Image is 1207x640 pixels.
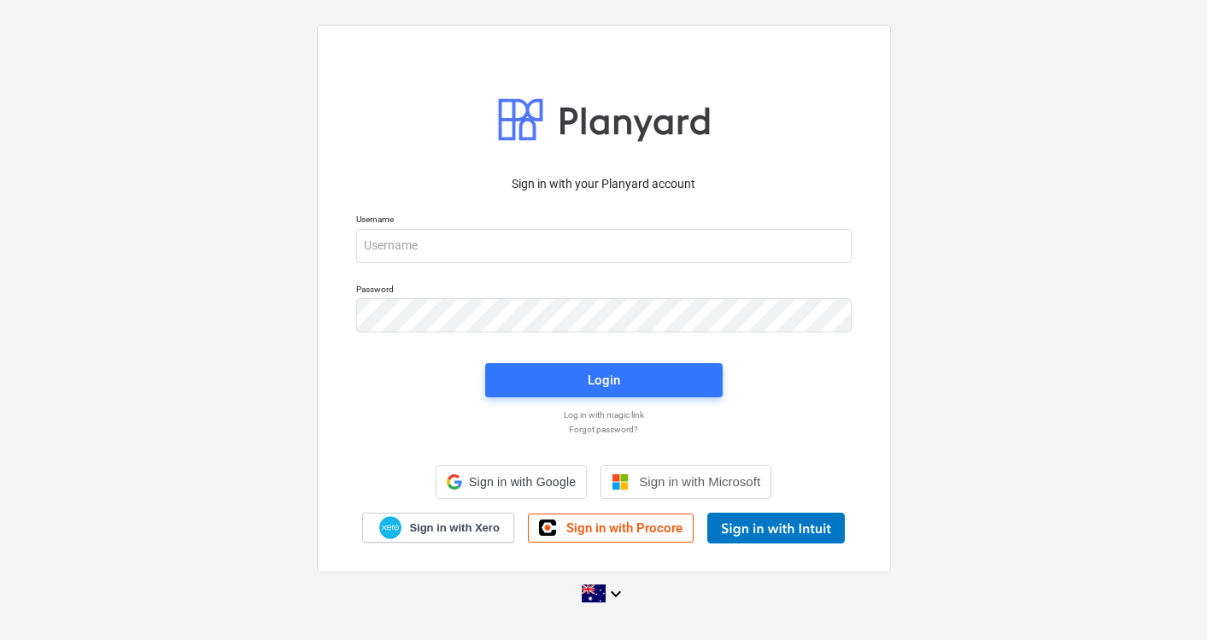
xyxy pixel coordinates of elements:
[612,473,629,490] img: Microsoft logo
[588,369,620,391] div: Login
[356,284,852,298] p: Password
[485,363,723,397] button: Login
[639,474,760,489] span: Sign in with Microsoft
[356,229,852,263] input: Username
[348,424,860,435] a: Forgot password?
[356,214,852,228] p: Username
[409,520,499,536] span: Sign in with Xero
[362,513,514,543] a: Sign in with Xero
[436,465,587,499] div: Sign in with Google
[469,475,576,489] span: Sign in with Google
[348,409,860,420] a: Log in with magic link
[566,520,683,536] span: Sign in with Procore
[606,584,626,604] i: keyboard_arrow_down
[379,516,401,539] img: Xero logo
[356,175,852,193] p: Sign in with your Planyard account
[528,514,694,543] a: Sign in with Procore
